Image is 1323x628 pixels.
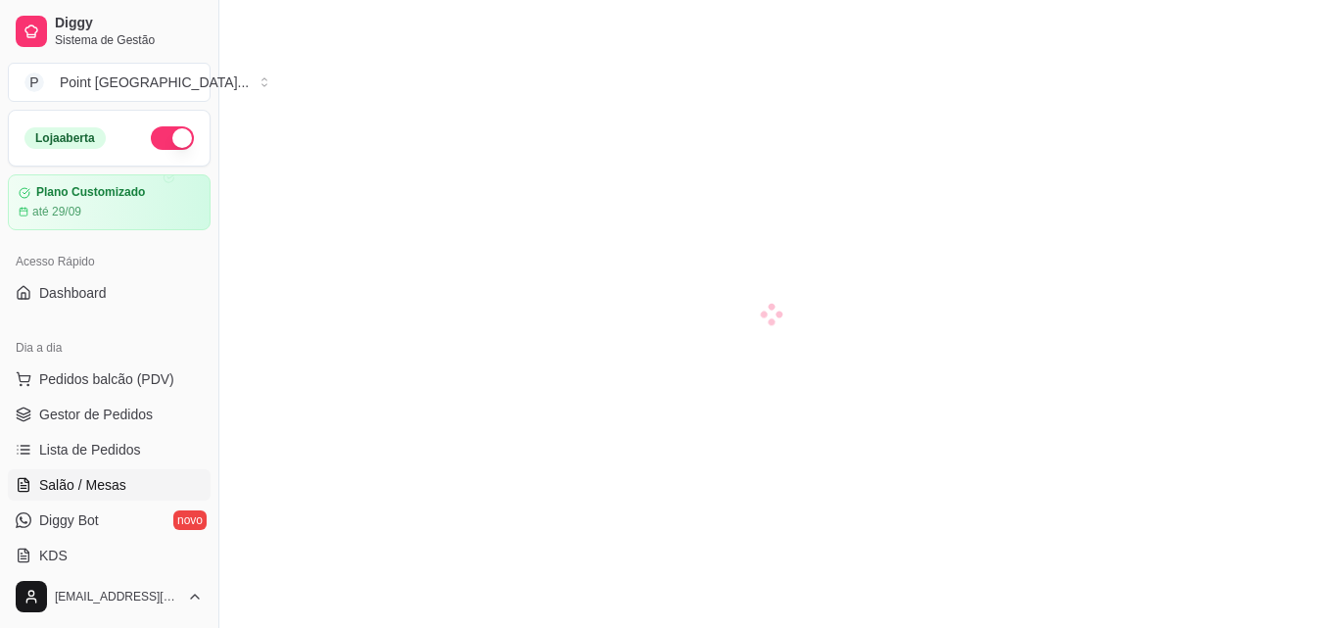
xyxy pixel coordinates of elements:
a: Diggy Botnovo [8,505,211,536]
button: Alterar Status [151,126,194,150]
span: [EMAIL_ADDRESS][DOMAIN_NAME] [55,589,179,604]
a: Plano Customizadoaté 29/09 [8,174,211,230]
span: Salão / Mesas [39,475,126,495]
div: Point [GEOGRAPHIC_DATA] ... [60,72,249,92]
span: KDS [39,546,68,565]
span: Diggy [55,15,203,32]
div: Loja aberta [24,127,106,149]
button: [EMAIL_ADDRESS][DOMAIN_NAME] [8,573,211,620]
article: Plano Customizado [36,185,145,200]
a: KDS [8,540,211,571]
a: Salão / Mesas [8,469,211,501]
span: P [24,72,44,92]
a: Gestor de Pedidos [8,399,211,430]
a: Dashboard [8,277,211,309]
span: Pedidos balcão (PDV) [39,369,174,389]
a: DiggySistema de Gestão [8,8,211,55]
a: Lista de Pedidos [8,434,211,465]
span: Dashboard [39,283,107,303]
article: até 29/09 [32,204,81,219]
span: Gestor de Pedidos [39,405,153,424]
span: Sistema de Gestão [55,32,203,48]
span: Lista de Pedidos [39,440,141,459]
div: Acesso Rápido [8,246,211,277]
button: Pedidos balcão (PDV) [8,363,211,395]
button: Select a team [8,63,211,102]
div: Dia a dia [8,332,211,363]
span: Diggy Bot [39,510,99,530]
